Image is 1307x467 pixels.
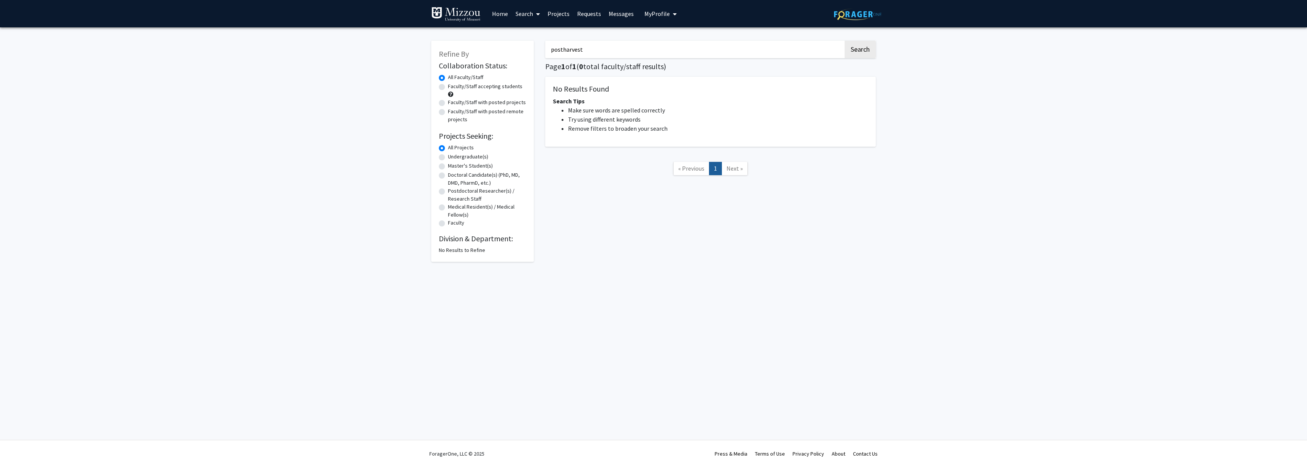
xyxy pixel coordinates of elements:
[6,433,32,461] iframe: Chat
[755,450,785,457] a: Terms of Use
[572,62,576,71] span: 1
[568,106,868,115] li: Make sure words are spelled correctly
[448,144,474,152] label: All Projects
[709,162,722,175] a: 1
[512,0,544,27] a: Search
[439,61,526,70] h2: Collaboration Status:
[605,0,638,27] a: Messages
[579,62,583,71] span: 0
[544,0,573,27] a: Projects
[545,62,876,71] h1: Page of ( total faculty/staff results)
[568,115,868,124] li: Try using different keywords
[678,165,704,172] span: « Previous
[439,246,526,254] div: No Results to Refine
[448,82,522,90] label: Faculty/Staff accepting students
[568,124,868,133] li: Remove filters to broaden your search
[573,0,605,27] a: Requests
[553,97,585,105] span: Search Tips
[488,0,512,27] a: Home
[561,62,565,71] span: 1
[545,154,876,185] nav: Page navigation
[448,187,526,203] label: Postdoctoral Researcher(s) / Research Staff
[448,162,493,170] label: Master's Student(s)
[448,153,488,161] label: Undergraduate(s)
[845,41,876,58] button: Search
[439,49,469,59] span: Refine By
[448,203,526,219] label: Medical Resident(s) / Medical Fellow(s)
[673,162,709,175] a: Previous Page
[715,450,747,457] a: Press & Media
[448,219,464,227] label: Faculty
[853,450,878,457] a: Contact Us
[448,73,483,81] label: All Faculty/Staff
[834,8,881,20] img: ForagerOne Logo
[448,108,526,123] label: Faculty/Staff with posted remote projects
[722,162,748,175] a: Next Page
[726,165,743,172] span: Next »
[429,440,484,467] div: ForagerOne, LLC © 2025
[431,7,481,22] img: University of Missouri Logo
[545,41,843,58] input: Search Keywords
[553,84,868,93] h5: No Results Found
[832,450,845,457] a: About
[644,10,670,17] span: My Profile
[439,234,526,243] h2: Division & Department:
[439,131,526,141] h2: Projects Seeking:
[448,171,526,187] label: Doctoral Candidate(s) (PhD, MD, DMD, PharmD, etc.)
[793,450,824,457] a: Privacy Policy
[448,98,526,106] label: Faculty/Staff with posted projects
